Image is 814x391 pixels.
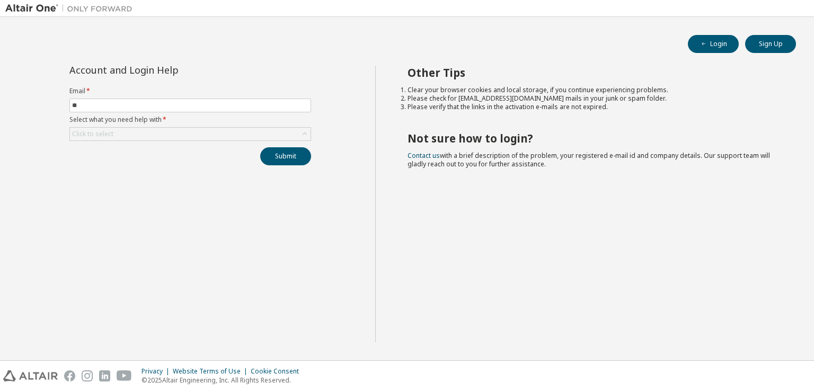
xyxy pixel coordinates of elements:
div: Click to select [72,130,113,138]
li: Please verify that the links in the activation e-mails are not expired. [408,103,777,111]
img: instagram.svg [82,370,93,381]
li: Please check for [EMAIL_ADDRESS][DOMAIN_NAME] mails in your junk or spam folder. [408,94,777,103]
h2: Not sure how to login? [408,131,777,145]
div: Account and Login Help [69,66,263,74]
div: Privacy [141,367,173,376]
div: Website Terms of Use [173,367,251,376]
div: Click to select [70,128,311,140]
button: Submit [260,147,311,165]
button: Login [688,35,739,53]
button: Sign Up [745,35,796,53]
label: Email [69,87,311,95]
img: youtube.svg [117,370,132,381]
span: with a brief description of the problem, your registered e-mail id and company details. Our suppo... [408,151,770,168]
li: Clear your browser cookies and local storage, if you continue experiencing problems. [408,86,777,94]
img: Altair One [5,3,138,14]
img: facebook.svg [64,370,75,381]
img: altair_logo.svg [3,370,58,381]
div: Cookie Consent [251,367,305,376]
label: Select what you need help with [69,115,311,124]
p: © 2025 Altair Engineering, Inc. All Rights Reserved. [141,376,305,385]
img: linkedin.svg [99,370,110,381]
h2: Other Tips [408,66,777,79]
a: Contact us [408,151,440,160]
